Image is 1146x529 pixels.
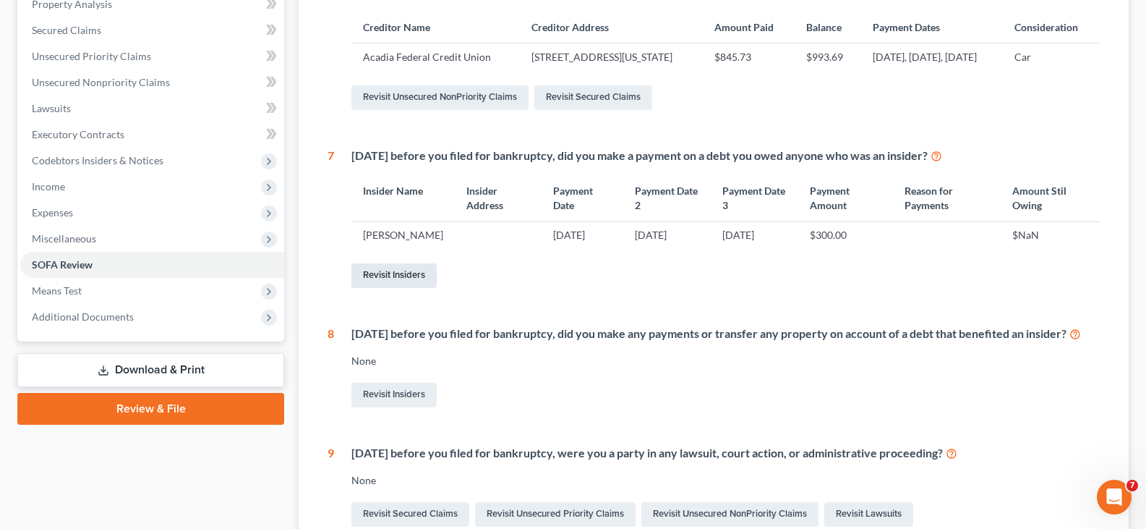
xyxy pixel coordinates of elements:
div: None [351,473,1100,488]
td: [DATE], [DATE], [DATE] [861,43,1003,71]
a: Revisit Unsecured NonPriority Claims [641,502,818,527]
th: Creditor Name [351,12,520,43]
th: Payment Date [542,176,623,221]
a: Executory Contracts [20,122,284,148]
td: $993.69 [795,43,861,71]
td: Acadia Federal Credit Union [351,43,520,71]
span: Income [32,180,65,192]
a: Download & Print [17,353,284,387]
th: Reason for Payments [893,176,1001,221]
a: Revisit Insiders [351,383,437,407]
span: Secured Claims [32,24,101,36]
td: $NaN [1001,221,1100,249]
div: 7 [328,148,334,291]
th: Insider Name [351,176,455,221]
a: Revisit Insiders [351,263,437,288]
th: Creditor Address [520,12,703,43]
a: Revisit Secured Claims [351,502,469,527]
a: Secured Claims [20,17,284,43]
iframe: Intercom live chat [1097,480,1132,515]
a: Review & File [17,393,284,425]
th: Amount Paid [703,12,795,43]
a: Unsecured Priority Claims [20,43,284,69]
td: [STREET_ADDRESS][US_STATE] [520,43,703,71]
span: Executory Contracts [32,128,124,140]
a: Revisit Unsecured NonPriority Claims [351,85,529,110]
th: Payment Dates [861,12,1003,43]
span: Unsecured Nonpriority Claims [32,76,170,88]
td: $300.00 [798,221,892,249]
a: Revisit Unsecured Priority Claims [475,502,636,527]
td: $845.73 [703,43,795,71]
a: Revisit Secured Claims [534,85,652,110]
th: Insider Address [455,176,542,221]
td: Car [1003,43,1100,71]
a: Unsecured Nonpriority Claims [20,69,284,96]
div: [DATE] before you filed for bankruptcy, did you make any payments or transfer any property on acc... [351,326,1100,342]
span: Unsecured Priority Claims [32,50,151,62]
th: Amount Stil Owing [1001,176,1100,221]
span: Means Test [32,284,82,297]
td: [DATE] [542,221,623,249]
span: Expenses [32,206,73,219]
span: Codebtors Insiders & Notices [32,154,163,166]
div: [DATE] before you filed for bankruptcy, did you make a payment on a debt you owed anyone who was ... [351,148,1100,164]
div: [DATE] before you filed for bankruptcy, were you a party in any lawsuit, court action, or adminis... [351,445,1100,462]
span: Lawsuits [32,102,71,114]
a: SOFA Review [20,252,284,278]
span: SOFA Review [32,258,93,271]
th: Payment Date 2 [623,176,711,221]
span: Miscellaneous [32,232,96,245]
td: [DATE] [623,221,711,249]
span: 7 [1126,480,1138,491]
div: 8 [328,326,334,410]
a: Revisit Lawsuits [824,502,913,527]
th: Payment Date 3 [711,176,798,221]
th: Payment Amount [798,176,892,221]
span: Additional Documents [32,310,134,323]
div: None [351,354,1100,368]
th: Consideration [1003,12,1100,43]
th: Balance [795,12,861,43]
td: [PERSON_NAME] [351,221,455,249]
a: Lawsuits [20,96,284,122]
td: [DATE] [711,221,798,249]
